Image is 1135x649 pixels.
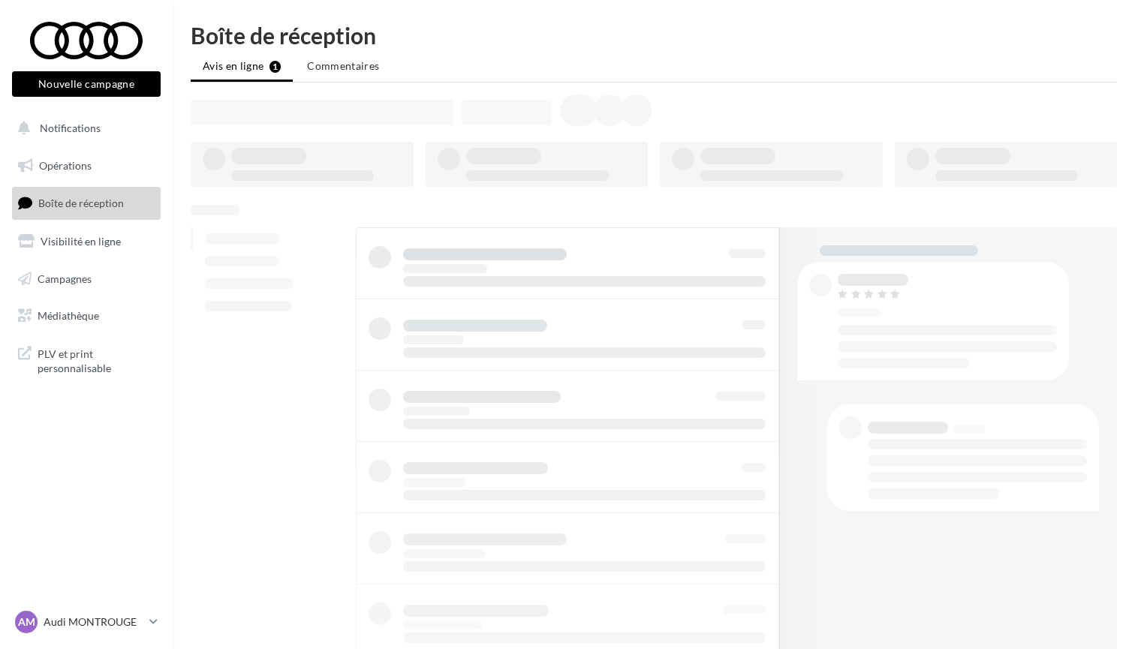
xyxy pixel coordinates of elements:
[40,122,101,134] span: Notifications
[9,150,164,182] a: Opérations
[12,71,161,97] button: Nouvelle campagne
[9,113,158,144] button: Notifications
[191,24,1117,47] div: Boîte de réception
[9,226,164,257] a: Visibilité en ligne
[9,338,164,382] a: PLV et print personnalisable
[38,272,92,284] span: Campagnes
[44,614,143,629] p: Audi MONTROUGE
[38,197,124,209] span: Boîte de réception
[41,235,121,248] span: Visibilité en ligne
[38,309,99,322] span: Médiathèque
[39,159,92,172] span: Opérations
[9,263,164,295] a: Campagnes
[12,608,161,636] a: AM Audi MONTROUGE
[307,59,379,72] span: Commentaires
[38,344,155,376] span: PLV et print personnalisable
[18,614,35,629] span: AM
[9,187,164,219] a: Boîte de réception
[9,300,164,332] a: Médiathèque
